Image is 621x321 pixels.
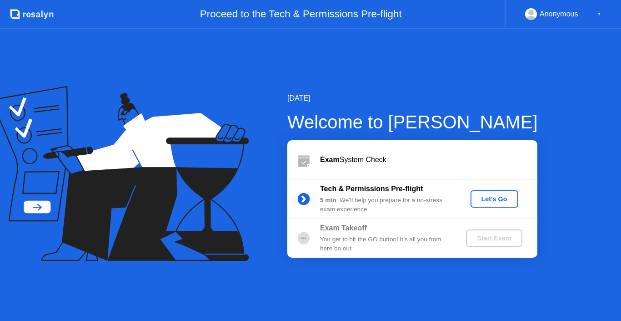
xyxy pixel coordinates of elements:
[471,190,518,208] button: Let's Go
[287,93,538,104] div: [DATE]
[320,235,451,254] div: You get to hit the GO button! It’s all you from here on out
[466,229,522,247] button: Start Exam
[540,8,578,20] div: Anonymous
[320,197,336,204] b: 5 min
[320,154,537,165] div: System Check
[320,185,423,193] b: Tech & Permissions Pre-flight
[320,224,367,232] b: Exam Takeoff
[320,196,451,214] div: : We’ll help you prepare for a no-stress exam experience
[597,8,601,20] div: ▼
[474,195,515,203] div: Let's Go
[470,234,518,242] div: Start Exam
[320,156,340,163] b: Exam
[287,108,538,136] div: Welcome to [PERSON_NAME]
